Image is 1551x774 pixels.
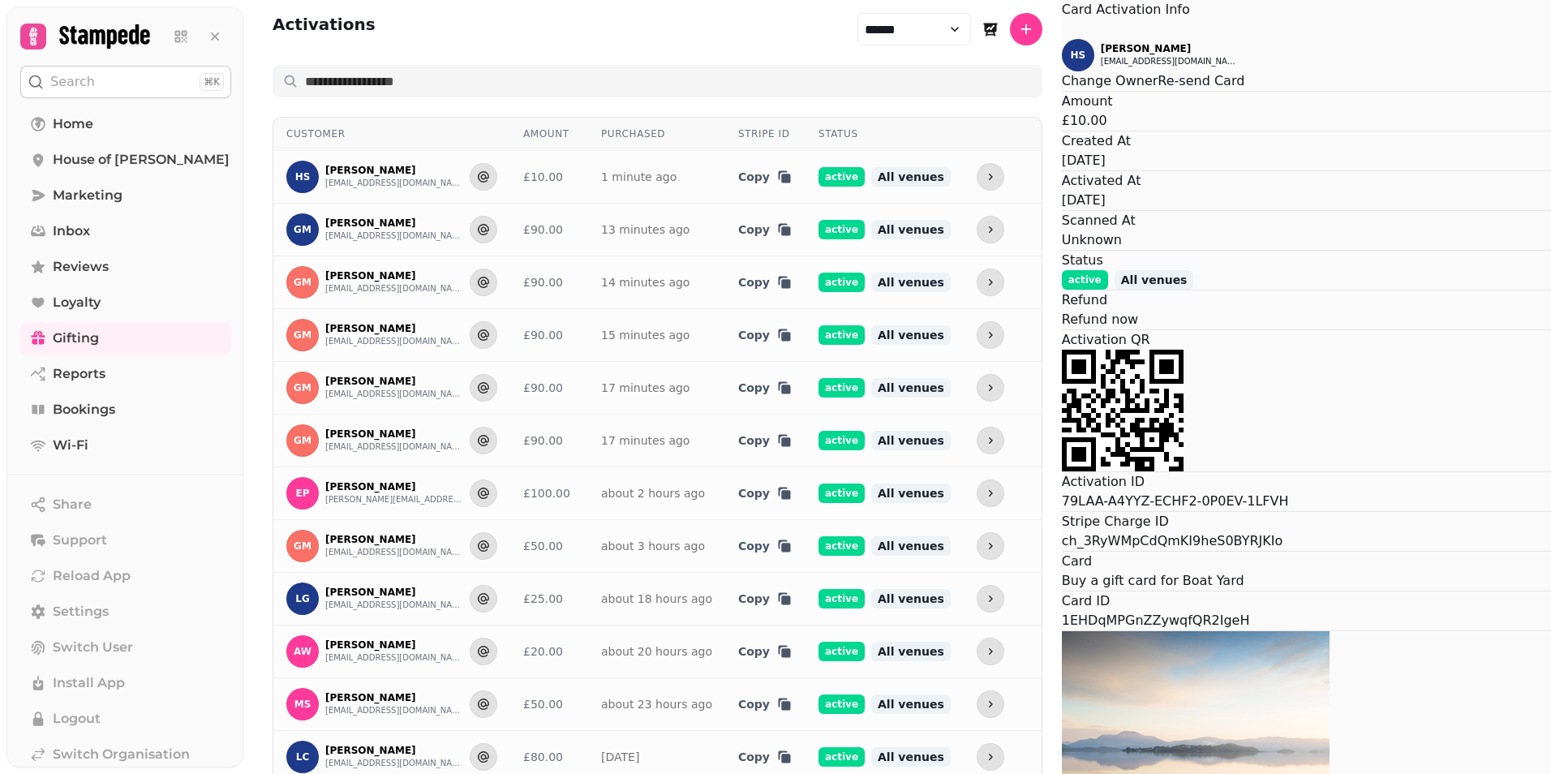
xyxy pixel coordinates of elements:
[1062,191,1551,210] p: [DATE]
[977,216,1004,243] button: more
[53,221,90,241] span: Inbox
[1115,270,1194,290] span: All venues
[325,480,463,493] p: [PERSON_NAME]
[871,167,951,187] span: All venues
[1062,290,1551,310] p: Refund
[601,276,690,289] a: 14 minutes ago
[818,642,865,661] span: active
[53,673,125,693] span: Install App
[601,750,639,763] a: [DATE]
[325,586,463,599] p: [PERSON_NAME]
[523,274,575,290] div: £90.00
[523,169,575,185] div: £10.00
[738,538,793,554] button: Copy
[871,589,951,608] span: All venues
[294,646,311,657] span: AW
[1062,270,1108,290] span: active
[977,743,1004,771] button: more
[470,585,497,613] button: Send to
[977,321,1004,349] button: more
[818,484,865,503] span: active
[818,536,865,556] span: active
[818,589,865,608] span: active
[53,436,88,455] span: Wi-Fi
[1062,330,1551,350] p: Activation QR
[53,638,133,657] span: Switch User
[325,493,463,506] button: [PERSON_NAME][EMAIL_ADDRESS][PERSON_NAME][DOMAIN_NAME]
[977,269,1004,296] button: more
[53,566,131,586] span: Reload App
[1062,591,1551,611] p: Card ID
[1062,71,1158,91] button: Change Owner
[818,378,865,398] span: active
[601,540,705,553] a: about 3 hours ago
[325,375,463,388] p: [PERSON_NAME]
[1062,251,1551,270] p: Status
[601,170,677,183] a: 1 minute ago
[53,364,105,384] span: Reports
[601,127,712,140] div: Purchased
[470,163,497,191] button: Send to
[1070,49,1085,61] span: HS
[325,651,463,664] button: [EMAIL_ADDRESS][DOMAIN_NAME]
[977,427,1004,454] button: more
[523,749,575,765] div: £80.00
[871,694,951,714] span: All venues
[601,381,690,394] a: 17 minutes ago
[325,691,463,704] p: [PERSON_NAME]
[325,757,463,770] button: [EMAIL_ADDRESS][DOMAIN_NAME]
[738,274,793,290] button: Copy
[523,538,575,554] div: £50.00
[977,374,1004,402] button: more
[601,645,712,658] a: about 20 hours ago
[286,127,497,140] div: Customer
[1062,531,1551,551] p: ch_3RyWMpCdQmKI9heS0BYRJKIo
[200,73,224,91] div: ⌘K
[1101,55,1239,68] button: [EMAIL_ADDRESS][DOMAIN_NAME]
[296,488,310,499] span: EP
[470,638,497,665] button: Send to
[470,690,497,718] button: Send to
[294,540,311,552] span: GM
[1062,512,1551,531] p: Stripe Charge ID
[470,374,497,402] button: Send to
[294,329,311,341] span: GM
[1062,571,1551,591] p: Buy a gift card for Boat Yard
[977,585,1004,613] button: more
[1062,552,1551,571] p: Card
[295,593,310,604] span: LG
[470,743,497,771] button: Send to
[871,220,951,239] span: All venues
[53,531,107,550] span: Support
[601,592,712,605] a: about 18 hours ago
[738,221,793,238] button: Copy
[738,327,793,343] button: Copy
[523,327,575,343] div: £90.00
[738,127,793,140] div: Stripe ID
[601,487,705,500] a: about 2 hours ago
[50,72,95,92] p: Search
[294,699,311,710] span: MS
[325,428,463,441] p: [PERSON_NAME]
[325,335,463,348] button: [EMAIL_ADDRESS][DOMAIN_NAME]
[325,230,463,243] button: [EMAIL_ADDRESS][DOMAIN_NAME]
[53,114,93,134] span: Home
[523,221,575,238] div: £90.00
[325,388,463,401] button: [EMAIL_ADDRESS][DOMAIN_NAME]
[977,163,1004,191] button: more
[53,293,101,312] span: Loyalty
[470,321,497,349] button: Send to
[53,257,109,277] span: Reviews
[325,639,463,651] p: [PERSON_NAME]
[325,269,463,282] p: [PERSON_NAME]
[53,709,101,729] span: Logout
[738,591,793,607] button: Copy
[977,532,1004,560] button: more
[1062,211,1551,230] p: Scanned At
[325,164,463,177] p: [PERSON_NAME]
[738,696,793,712] button: Copy
[1062,131,1551,151] p: Created At
[1062,151,1551,170] p: [DATE]
[871,536,951,556] span: All venues
[871,273,951,292] span: All venues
